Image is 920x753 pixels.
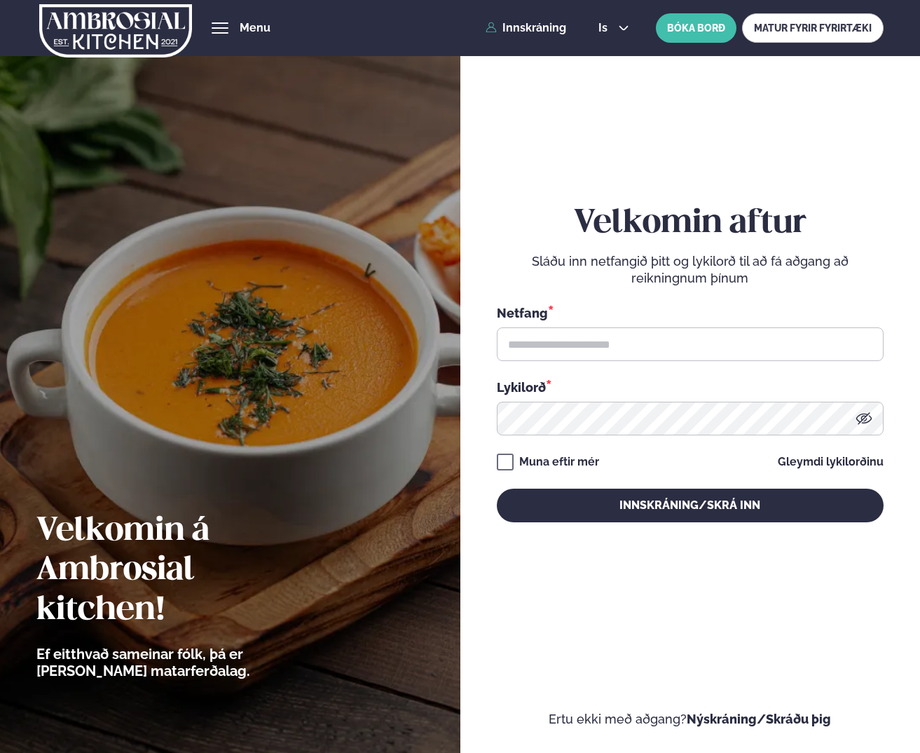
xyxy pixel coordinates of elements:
h2: Velkomin á Ambrosial kitchen! [36,512,327,630]
img: logo [39,2,191,60]
h2: Velkomin aftur [497,204,884,243]
button: is [587,22,640,34]
p: Sláðu inn netfangið þitt og lykilorð til að fá aðgang að reikningnum þínum [497,253,884,287]
button: hamburger [212,20,228,36]
div: Lykilorð [497,378,884,396]
a: Innskráning [486,22,566,34]
a: Nýskráning/Skráðu þig [687,712,831,726]
a: Gleymdi lykilorðinu [778,456,884,468]
a: MATUR FYRIR FYRIRTÆKI [742,13,884,43]
p: Ef eitthvað sameinar fólk, þá er [PERSON_NAME] matarferðalag. [36,646,327,679]
div: Netfang [497,304,884,322]
button: Innskráning/Skrá inn [497,489,884,522]
p: Ertu ekki með aðgang? [497,711,884,728]
span: is [598,22,612,34]
button: BÓKA BORÐ [656,13,736,43]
